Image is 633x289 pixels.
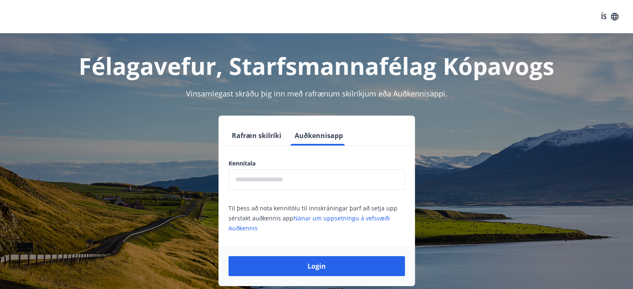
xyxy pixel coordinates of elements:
span: Vinsamlegast skráðu þig inn með rafrænum skilríkjum eða Auðkennisappi. [186,89,447,99]
h1: Félagavefur, Starfsmannafélag Kópavogs [27,50,606,82]
button: Auðkennisapp [291,126,346,146]
label: Kennitala [228,159,405,168]
a: Nánar um uppsetningu á vefsvæði Auðkennis [228,214,390,232]
span: Til þess að nota kennitölu til innskráningar þarf að setja upp sérstakt auðkennis app [228,204,397,232]
button: Login [228,256,405,276]
button: Rafræn skilríki [228,126,285,146]
button: ÍS [596,9,623,24]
